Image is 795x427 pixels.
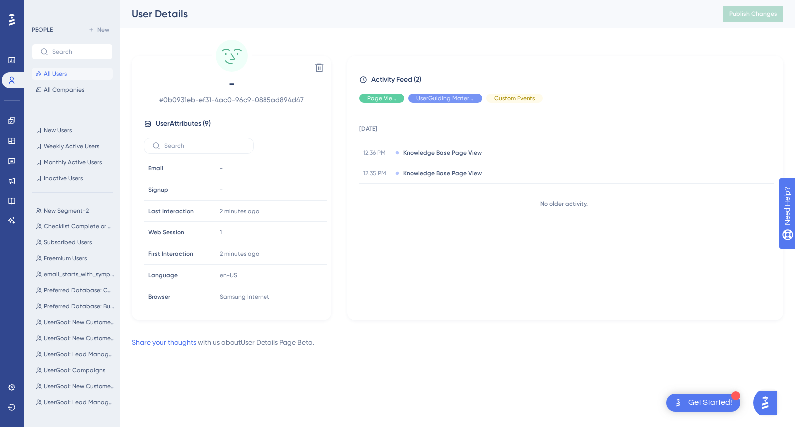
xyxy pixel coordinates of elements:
[44,174,83,182] span: Inactive Users
[32,84,113,96] button: All Companies
[32,140,113,152] button: Weekly Active Users
[32,68,113,80] button: All Users
[148,164,163,172] span: Email
[220,228,222,236] span: 1
[32,380,119,392] button: UserGoal: New Customers
[144,94,319,106] span: # 0b0931eb-ef31-4ac0-96c9-0885ad894d47
[403,149,482,157] span: Knowledge Base Page View
[32,156,113,168] button: Monthly Active Users
[220,186,223,194] span: -
[32,284,119,296] button: Preferred Database: Consumer
[148,186,168,194] span: Signup
[44,270,115,278] span: email_starts_with_symphony
[688,397,732,408] div: Get Started!
[32,220,119,232] button: Checklist Complete or Dismissed
[97,26,109,34] span: New
[32,236,119,248] button: Subscribed Users
[44,142,99,150] span: Weekly Active Users
[731,391,740,400] div: 1
[148,271,178,279] span: Language
[666,394,740,412] div: Open Get Started! checklist, remaining modules: 1
[363,149,391,157] span: 12.36 PM
[371,74,421,86] span: Activity Feed (2)
[32,300,119,312] button: Preferred Database: Business
[132,7,698,21] div: User Details
[132,336,314,348] div: with us about User Details Page Beta .
[148,250,193,258] span: First Interaction
[44,86,84,94] span: All Companies
[44,334,115,342] span: UserGoal: New Customers, Campaigns
[156,118,211,130] span: User Attributes ( 9 )
[220,271,237,279] span: en-US
[220,208,259,214] time: 2 minutes ago
[44,207,89,214] span: New Segment-2
[148,228,184,236] span: Web Session
[753,388,783,418] iframe: UserGuiding AI Assistant Launcher
[132,338,196,346] a: Share your thoughts
[44,350,115,358] span: UserGoal: Lead Management, Campaigns
[148,293,170,301] span: Browser
[144,76,319,92] span: -
[32,396,119,408] button: UserGoal: Lead Management
[32,348,119,360] button: UserGoal: Lead Management, Campaigns
[32,364,119,376] button: UserGoal: Campaigns
[23,2,62,14] span: Need Help?
[416,94,474,102] span: UserGuiding Material
[32,268,119,280] button: email_starts_with_symphony
[220,164,223,172] span: -
[44,286,115,294] span: Preferred Database: Consumer
[32,332,119,344] button: UserGoal: New Customers, Campaigns
[44,158,102,166] span: Monthly Active Users
[85,24,113,36] button: New
[164,142,245,149] input: Search
[44,254,87,262] span: Freemium Users
[44,238,92,246] span: Subscribed Users
[220,250,259,257] time: 2 minutes ago
[403,169,482,177] span: Knowledge Base Page View
[32,124,113,136] button: New Users
[44,126,72,134] span: New Users
[44,382,115,390] span: UserGoal: New Customers
[359,111,774,143] td: [DATE]
[220,293,269,301] span: Samsung Internet
[367,94,396,102] span: Page View
[44,398,115,406] span: UserGoal: Lead Management
[672,397,684,409] img: launcher-image-alternative-text
[723,6,783,22] button: Publish Changes
[44,302,115,310] span: Preferred Database: Business
[32,205,119,216] button: New Segment-2
[44,318,115,326] span: UserGoal: New Customers, Lead Management
[44,70,67,78] span: All Users
[729,10,777,18] span: Publish Changes
[494,94,535,102] span: Custom Events
[32,172,113,184] button: Inactive Users
[52,48,104,55] input: Search
[44,366,105,374] span: UserGoal: Campaigns
[148,207,194,215] span: Last Interaction
[32,316,119,328] button: UserGoal: New Customers, Lead Management
[44,222,115,230] span: Checklist Complete or Dismissed
[359,200,769,208] div: No older activity.
[32,26,53,34] div: PEOPLE
[363,169,391,177] span: 12.35 PM
[32,252,119,264] button: Freemium Users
